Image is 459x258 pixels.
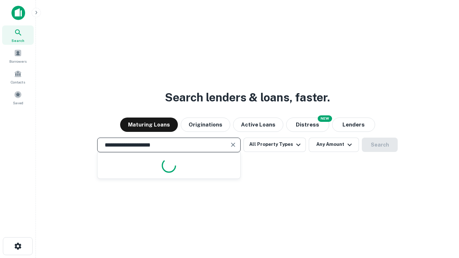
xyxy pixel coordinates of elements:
button: Clear [228,140,238,150]
button: Any Amount [309,138,359,152]
button: Search distressed loans with lien and other non-mortgage details. [286,118,329,132]
button: Active Loans [233,118,283,132]
a: Borrowers [2,46,34,66]
a: Contacts [2,67,34,86]
a: Saved [2,88,34,107]
span: Contacts [11,79,25,85]
span: Search [11,38,24,43]
button: Originations [181,118,230,132]
iframe: Chat Widget [423,201,459,235]
a: Search [2,25,34,45]
button: Maturing Loans [120,118,178,132]
button: Lenders [332,118,375,132]
h3: Search lenders & loans, faster. [165,89,330,106]
span: Borrowers [9,58,27,64]
button: All Property Types [243,138,306,152]
span: Saved [13,100,23,106]
img: capitalize-icon.png [11,6,25,20]
div: NEW [318,115,332,122]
